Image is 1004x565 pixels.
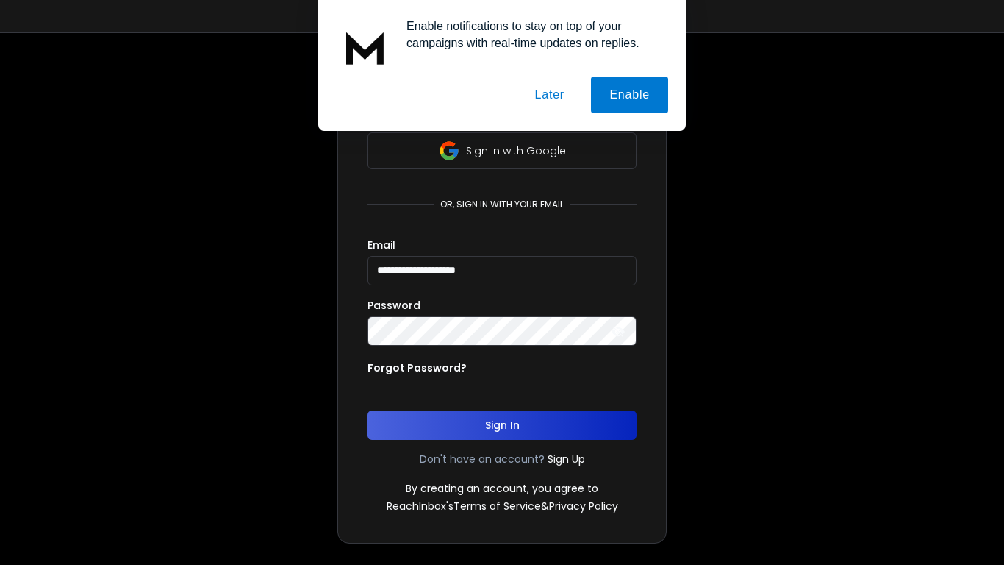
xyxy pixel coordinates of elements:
[516,77,582,113] button: Later
[336,18,395,77] img: notification icon
[367,240,395,250] label: Email
[367,132,637,169] button: Sign in with Google
[406,481,598,496] p: By creating an account, you agree to
[453,499,541,514] a: Terms of Service
[549,499,618,514] a: Privacy Policy
[548,452,585,466] a: Sign Up
[387,499,618,514] p: ReachInbox's &
[367,300,420,310] label: Password
[434,199,570,210] p: or, sign in with your email
[395,18,668,51] div: Enable notifications to stay on top of your campaigns with real-time updates on replies.
[420,452,545,466] p: Don't have an account?
[591,77,668,113] button: Enable
[466,143,566,158] p: Sign in with Google
[367,411,637,440] button: Sign In
[367,360,467,375] p: Forgot Password?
